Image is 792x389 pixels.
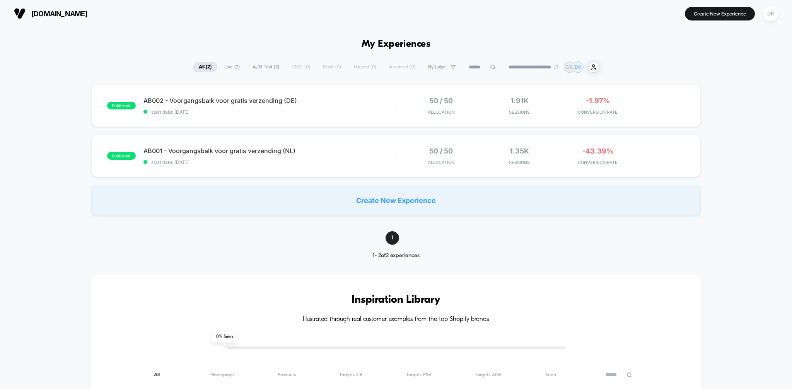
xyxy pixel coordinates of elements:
button: DR [761,6,780,22]
span: AB002 - Voorgangsbalk voor gratis verzending (DE) [143,97,396,104]
span: Seen [545,372,556,378]
span: Targets CR [339,372,363,378]
p: DR [575,64,581,70]
span: 0 % Seen [212,331,237,343]
span: Sessions [482,160,557,165]
div: DR [763,6,778,21]
span: Allocation [428,109,454,115]
span: [DOMAIN_NAME] [31,10,87,18]
span: start date: [DATE] [143,159,396,165]
span: -43.39% [582,147,613,155]
div: 1 - 2 of 2 experiences [359,253,434,259]
span: All [154,372,167,378]
span: Sessions [482,109,557,115]
div: Create New Experience [91,185,701,216]
span: 1.91k [510,97,529,105]
span: All ( 2 ) [193,62,217,72]
span: start date: [DATE] [143,109,396,115]
h4: Illustrated through real customer examples from the top Shopify brands [114,316,678,323]
span: 1 [386,231,399,245]
span: published [107,152,136,160]
h1: My Experiences [362,39,431,50]
span: 50 / 50 [429,97,453,105]
span: Products [278,372,296,378]
span: Targets PSV [406,372,432,378]
img: Visually logo [14,8,26,19]
span: published [107,102,136,109]
img: end [554,65,558,69]
p: DR [566,64,573,70]
span: 1.35k [510,147,529,155]
span: CONVERSION RATE [561,109,635,115]
span: Allocation [428,160,454,165]
span: Targets AOV [475,372,502,378]
span: CONVERSION RATE [561,160,635,165]
span: By Label [428,64,447,70]
span: A/B Test ( 2 ) [247,62,285,72]
button: [DOMAIN_NAME] [12,7,90,20]
button: Create New Experience [685,7,755,20]
span: Homepage [210,372,234,378]
span: AB001 - Voorgangsbalk voor gratis verzending (NL) [143,147,396,155]
span: Live ( 2 ) [218,62,246,72]
span: -1.97% [586,97,610,105]
span: 50 / 50 [429,147,453,155]
h3: Inspiration Library [114,294,678,306]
